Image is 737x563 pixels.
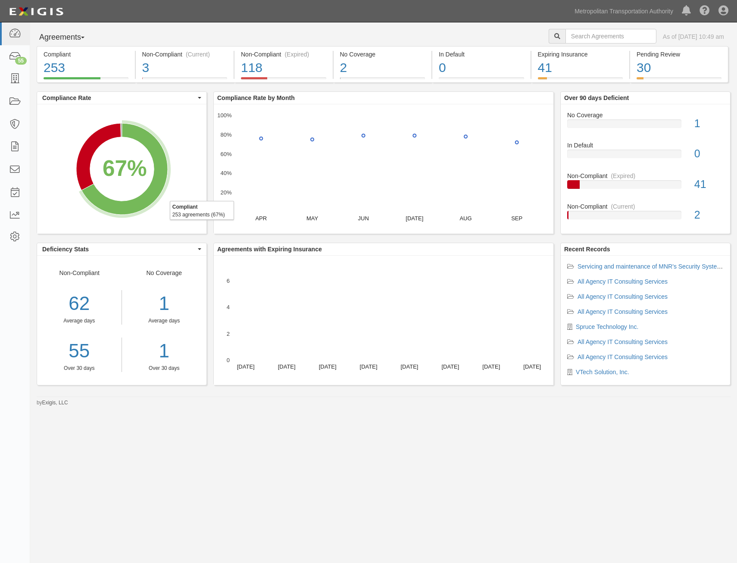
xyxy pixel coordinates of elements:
input: Search Agreements [565,29,656,44]
a: Non-Compliant(Current)3 [136,77,234,84]
div: Non-Compliant [561,202,730,211]
i: Help Center - Complianz [700,6,710,16]
div: 41 [688,177,730,192]
div: 30 [637,59,721,77]
text: SEP [511,215,522,222]
div: Over 30 days [128,365,200,372]
div: 118 [241,59,326,77]
div: In Default [439,50,524,59]
text: 40% [220,170,231,176]
div: 253 agreements (67%) [170,201,234,220]
div: No Coverage [340,50,425,59]
div: 0 [688,146,730,162]
text: [DATE] [523,363,541,370]
span: Deficiency Stats [42,245,196,253]
b: Compliance Rate by Month [217,94,295,101]
div: As of [DATE] 10:49 am [663,32,724,41]
text: 6 [227,278,230,284]
button: Agreements [37,29,101,46]
text: [DATE] [237,363,255,370]
div: In Default [561,141,730,150]
a: Exigis, LLC [42,400,68,406]
text: 20% [220,189,231,196]
a: Non-Compliant(Expired)118 [234,77,333,84]
div: No Coverage [122,269,207,372]
div: (Expired) [611,172,635,180]
a: 55 [37,338,122,365]
small: by [37,399,68,407]
div: No Coverage [561,111,730,119]
div: 1 [128,290,200,317]
text: 0 [227,357,230,363]
a: 1 [128,338,200,365]
div: 253 [44,59,128,77]
text: [DATE] [482,363,500,370]
text: APR [255,215,267,222]
button: Deficiency Stats [37,243,206,255]
text: AUG [459,215,472,222]
div: Over 30 days [37,365,122,372]
a: All Agency IT Consulting Services [578,353,668,360]
a: Expiring Insurance41 [531,77,630,84]
div: (Current) [611,202,635,211]
a: All Agency IT Consulting Services [578,338,668,345]
div: Compliant [44,50,128,59]
div: 0 [439,59,524,77]
text: [DATE] [400,363,418,370]
div: 3 [142,59,228,77]
text: 2 [227,330,230,337]
svg: A chart. [214,256,553,385]
text: [DATE] [278,363,296,370]
a: In Default0 [432,77,531,84]
a: Metropolitan Transportation Authority [570,3,678,20]
div: (Expired) [284,50,309,59]
a: Non-Compliant(Expired)41 [567,172,724,202]
div: Expiring Insurance [538,50,623,59]
a: No Coverage1 [567,111,724,141]
button: Compliance Rate [37,92,206,104]
a: All Agency IT Consulting Services [578,278,668,285]
div: Pending Review [637,50,721,59]
div: 2 [340,59,425,77]
text: 60% [220,150,231,157]
a: All Agency IT Consulting Services [578,293,668,300]
a: All Agency IT Consulting Services [578,308,668,315]
div: Average days [37,317,122,325]
a: Non-Compliant(Current)2 [567,202,724,226]
text: 4 [227,304,230,310]
div: 41 [538,59,623,77]
div: 1 [688,116,730,131]
div: Non-Compliant [561,172,730,180]
span: Compliance Rate [42,94,196,102]
text: [DATE] [319,363,337,370]
a: In Default0 [567,141,724,172]
text: [DATE] [360,363,378,370]
text: [DATE] [406,215,423,222]
a: Pending Review30 [630,77,728,84]
text: [DATE] [441,363,459,370]
div: 55 [15,57,27,65]
a: VTech Solution, Inc. [576,369,629,375]
text: 80% [220,131,231,138]
div: Average days [128,317,200,325]
svg: A chart. [214,104,553,234]
b: Recent Records [564,246,610,253]
a: Spruce Technology Inc. [576,323,638,330]
div: 2 [688,207,730,223]
a: Compliant253 [37,77,135,84]
svg: A chart. [37,104,206,234]
div: Non-Compliant (Current) [142,50,228,59]
img: logo-5460c22ac91f19d4615b14bd174203de0afe785f0fc80cf4dbbc73dc1793850b.png [6,4,66,19]
b: Over 90 days Deficient [564,94,629,101]
div: (Current) [186,50,210,59]
text: MAY [306,215,319,222]
div: Non-Compliant [37,269,122,372]
text: 100% [217,112,232,119]
a: No Coverage2 [334,77,432,84]
text: JUN [358,215,369,222]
